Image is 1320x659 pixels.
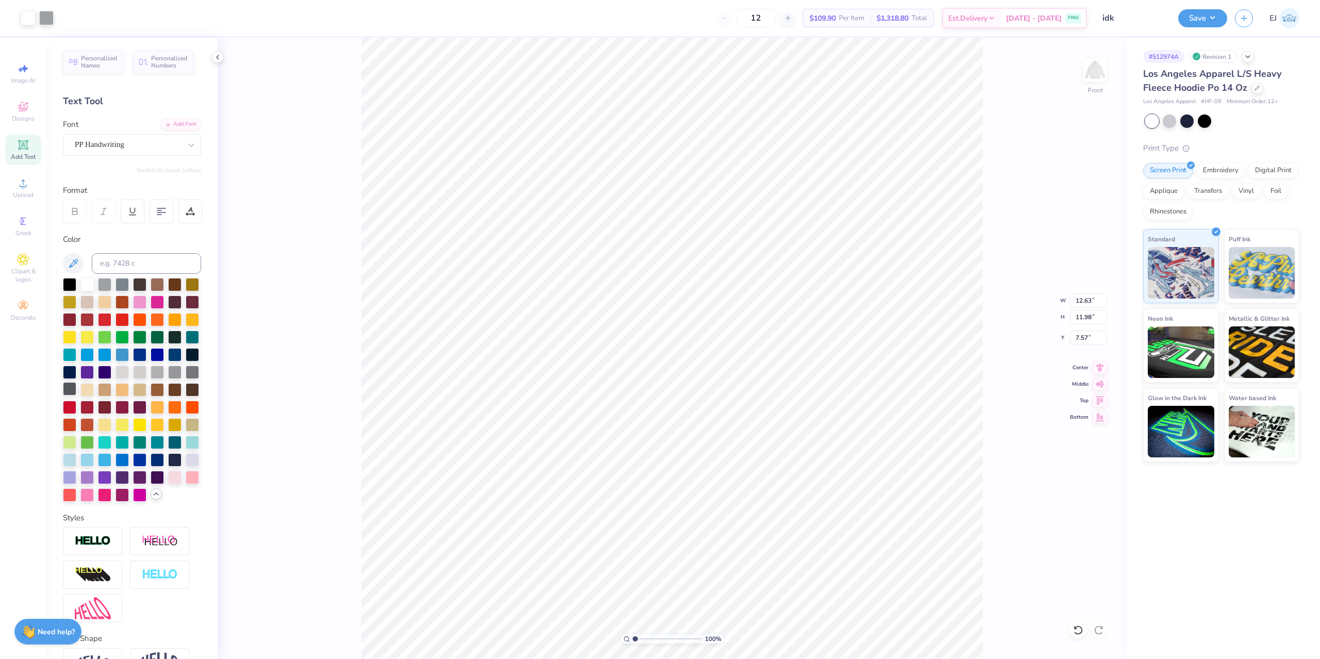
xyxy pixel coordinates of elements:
[63,94,201,108] div: Text Tool
[1148,392,1207,403] span: Glow in the Dark Ink
[1070,381,1088,388] span: Middle
[1143,142,1299,154] div: Print Type
[1229,247,1295,299] img: Puff Ink
[1190,50,1237,63] div: Revision 1
[75,597,111,619] img: Free Distort
[92,253,201,274] input: e.g. 7428 c
[38,627,75,637] strong: Need help?
[1148,326,1214,378] img: Neon Ink
[1279,8,1299,28] img: Edgardo Jr
[1229,392,1276,403] span: Water based Ink
[1095,8,1170,28] input: Untitled Design
[1232,184,1261,199] div: Vinyl
[912,13,927,24] span: Total
[1229,313,1290,324] span: Metallic & Glitter Ink
[63,234,201,245] div: Color
[1148,234,1175,244] span: Standard
[11,153,36,161] span: Add Text
[1148,313,1173,324] span: Neon Ink
[1143,97,1196,106] span: Los Angeles Apparel
[15,229,31,237] span: Greek
[11,314,36,322] span: Decorate
[1178,9,1227,27] button: Save
[81,55,118,69] span: Personalized Names
[1070,364,1088,371] span: Center
[1269,12,1277,24] span: EJ
[75,535,111,547] img: Stroke
[63,119,78,130] label: Font
[1196,163,1245,178] div: Embroidery
[1248,163,1298,178] div: Digital Print
[137,166,201,174] button: Switch to Greek Letters
[142,535,178,548] img: Shadow
[1070,414,1088,421] span: Bottom
[1006,13,1062,24] span: [DATE] - [DATE]
[1085,60,1105,80] img: Front
[1088,86,1103,95] div: Front
[1070,397,1088,404] span: Top
[142,569,178,581] img: Negative Space
[1229,406,1295,457] img: Water based Ink
[1148,406,1214,457] img: Glow in the Dark Ink
[1068,14,1079,22] span: FREE
[11,76,36,85] span: Image AI
[151,55,188,69] span: Personalized Numbers
[5,267,41,284] span: Clipart & logos
[877,13,909,24] span: $1,318.80
[1148,247,1214,299] img: Standard
[75,567,111,583] img: 3d Illusion
[839,13,864,24] span: Per Item
[1227,97,1278,106] span: Minimum Order: 12 +
[1143,50,1184,63] div: # 512974A
[13,191,34,199] span: Upload
[1143,163,1193,178] div: Screen Print
[705,634,721,644] span: 100 %
[736,9,776,27] input: – –
[1187,184,1229,199] div: Transfers
[1143,184,1184,199] div: Applique
[1143,68,1281,94] span: Los Angeles Apparel L/S Heavy Fleece Hoodie Po 14 Oz
[63,512,201,524] div: Styles
[1201,97,1222,106] span: # HF-09
[1264,184,1288,199] div: Foil
[12,114,35,123] span: Designs
[810,13,836,24] span: $109.90
[63,633,201,645] div: Text Shape
[1229,234,1250,244] span: Puff Ink
[948,13,987,24] span: Est. Delivery
[63,185,202,196] div: Format
[1229,326,1295,378] img: Metallic & Glitter Ink
[1269,8,1299,28] a: EJ
[1143,204,1193,220] div: Rhinestones
[160,119,201,130] div: Add Font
